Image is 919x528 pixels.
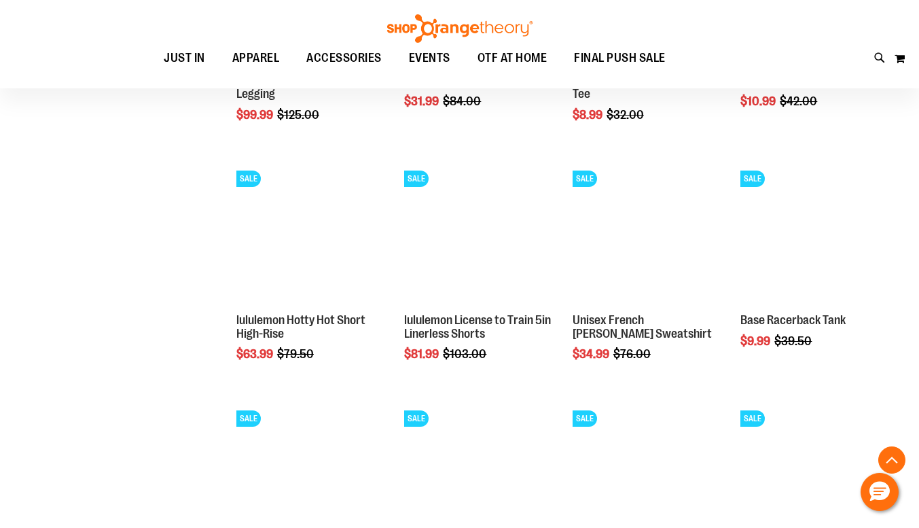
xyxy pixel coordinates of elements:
[395,43,464,74] a: EVENTS
[230,157,391,395] div: product
[236,73,359,101] a: Rhone Revive 7/8 Pocket Legging
[740,94,778,108] span: $10.99
[613,347,653,361] span: $76.00
[734,157,895,382] div: product
[404,94,441,108] span: $31.99
[464,43,561,74] a: OTF AT HOME
[219,43,293,74] a: APPAREL
[404,410,429,427] span: SALE
[566,157,727,395] div: product
[740,171,765,187] span: SALE
[404,164,552,314] a: lululemon License to Train 5in Linerless ShortsSALE
[780,94,819,108] span: $42.00
[293,43,395,74] a: ACCESSORIES
[774,334,814,348] span: $39.50
[236,171,261,187] span: SALE
[573,410,597,427] span: SALE
[150,43,219,74] a: JUST IN
[573,108,605,122] span: $8.99
[607,108,646,122] span: $32.00
[236,410,261,427] span: SALE
[740,334,772,348] span: $9.99
[573,347,611,361] span: $34.99
[164,43,205,73] span: JUST IN
[740,410,765,427] span: SALE
[740,164,888,314] a: Product image for Base Racerback TankSALE
[560,43,679,73] a: FINAL PUSH SALE
[404,347,441,361] span: $81.99
[477,43,547,73] span: OTF AT HOME
[404,313,551,340] a: lululemon License to Train 5in Linerless Shorts
[740,313,846,327] a: Base Racerback Tank
[573,164,721,314] a: Unisex French Terry Crewneck Sweatshirt primary imageSALE
[277,347,316,361] span: $79.50
[236,164,384,314] a: lululemon Hotty Hot Short High-RiseSALE
[573,171,597,187] span: SALE
[236,164,384,312] img: lululemon Hotty Hot Short High-Rise
[404,171,429,187] span: SALE
[573,313,712,340] a: Unisex French [PERSON_NAME] Sweatshirt
[236,313,365,340] a: lululemon Hotty Hot Short High-Rise
[573,164,721,312] img: Unisex French Terry Crewneck Sweatshirt primary image
[236,347,275,361] span: $63.99
[232,43,280,73] span: APPAREL
[404,164,552,312] img: lululemon License to Train 5in Linerless Shorts
[236,108,275,122] span: $99.99
[740,164,888,312] img: Product image for Base Racerback Tank
[306,43,382,73] span: ACCESSORIES
[443,94,483,108] span: $84.00
[878,446,905,474] button: Back To Top
[397,157,559,395] div: product
[574,43,666,73] span: FINAL PUSH SALE
[277,108,321,122] span: $125.00
[573,73,710,101] a: Shoulder Short Sleeve Crop Tee
[861,473,899,511] button: Hello, have a question? Let’s chat.
[385,14,535,43] img: Shop Orangetheory
[443,347,488,361] span: $103.00
[409,43,450,73] span: EVENTS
